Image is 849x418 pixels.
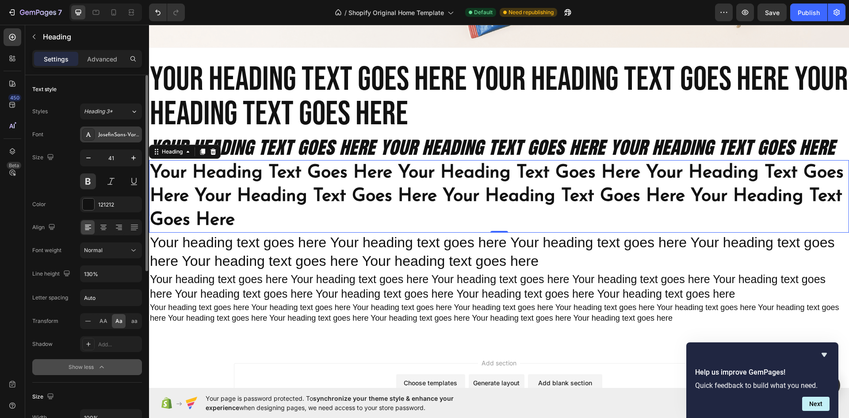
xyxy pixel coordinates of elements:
[84,107,113,115] span: Heading 3*
[32,268,72,280] div: Line height
[255,353,308,363] div: Choose templates
[80,266,141,282] input: Auto
[757,4,787,21] button: Save
[32,222,57,234] div: Align
[206,394,488,412] span: Your page is password protected. To when designing pages, we need access to your store password.
[32,130,43,138] div: Font
[32,107,48,115] div: Styles
[32,85,57,93] div: Text style
[819,349,830,360] button: Hide survey
[802,397,830,411] button: Next question
[790,4,827,21] button: Publish
[32,359,142,375] button: Show less
[32,317,58,325] div: Transform
[798,8,820,17] div: Publish
[32,340,53,348] div: Shadow
[131,317,138,325] span: aa
[80,242,142,258] button: Normal
[695,367,830,378] h2: Help us improve GemPages!
[8,94,21,101] div: 450
[7,162,21,169] div: Beta
[32,391,56,403] div: Size
[149,4,185,21] div: Undo/Redo
[69,363,106,372] div: Show less
[32,294,68,302] div: Letter spacing
[32,246,61,254] div: Font weight
[98,341,140,349] div: Add...
[206,395,454,411] span: synchronize your theme style & enhance your experience
[324,353,371,363] div: Generate layout
[87,54,117,64] p: Advanced
[329,334,371,343] span: Add section
[98,201,140,209] div: 121212
[4,4,66,21] button: 7
[389,353,443,363] div: Add blank section
[98,131,140,139] div: JosefinSans-VariableFont_wght
[44,54,69,64] p: Settings
[99,317,107,325] span: AA
[695,349,830,411] div: Help us improve GemPages!
[43,31,138,42] p: Heading
[58,7,62,18] p: 7
[474,8,493,16] span: Default
[84,247,103,253] span: Normal
[765,9,780,16] span: Save
[344,8,347,17] span: /
[80,290,141,306] input: Auto
[32,152,56,164] div: Size
[509,8,554,16] span: Need republishing
[149,25,849,388] iframe: To enrich screen reader interactions, please activate Accessibility in Grammarly extension settings
[695,381,830,390] p: Quick feedback to build what you need.
[32,200,46,208] div: Color
[80,104,142,119] button: Heading 3*
[115,317,122,325] span: Aa
[348,8,444,17] span: Shopify Original Home Template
